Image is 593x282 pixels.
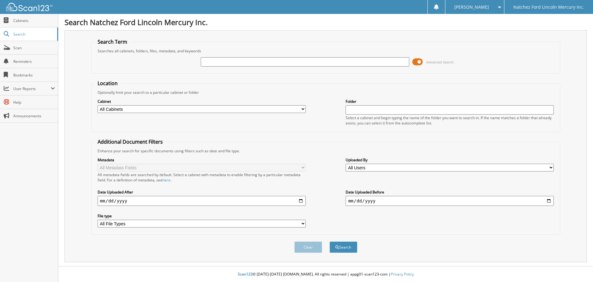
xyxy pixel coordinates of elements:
iframe: Chat Widget [562,252,593,282]
label: Date Uploaded Before [346,189,554,195]
div: All metadata fields are searched by default. Select a cabinet with metadata to enable filtering b... [98,172,306,183]
a: here [162,177,170,183]
span: Reminders [13,59,55,64]
div: Enhance your search for specific documents using filters such as date and file type. [95,148,557,154]
span: Scan [13,45,55,50]
span: Search [13,32,54,37]
label: File type [98,213,306,219]
span: Advanced Search [426,60,454,64]
input: end [346,196,554,206]
button: Search [330,241,357,253]
label: Folder [346,99,554,104]
span: Cabinets [13,18,55,23]
label: Metadata [98,157,306,163]
legend: Search Term [95,38,130,45]
label: Cabinet [98,99,306,104]
div: Select a cabinet and begin typing the name of the folder you want to search in. If the name match... [346,115,554,126]
span: Natchez Ford Lincoln Mercury Inc. [513,5,584,9]
span: [PERSON_NAME] [454,5,489,9]
div: Optionally limit your search to a particular cabinet or folder [95,90,557,95]
input: start [98,196,306,206]
a: Privacy Policy [391,271,414,277]
span: Help [13,100,55,105]
h1: Search Natchez Ford Lincoln Mercury Inc. [65,17,587,27]
span: Bookmarks [13,72,55,78]
span: User Reports [13,86,51,91]
img: scan123-logo-white.svg [6,3,53,11]
div: © [DATE]-[DATE] [DOMAIN_NAME]. All rights reserved | appg01-scan123-com | [58,267,593,282]
label: Date Uploaded After [98,189,306,195]
legend: Additional Document Filters [95,138,166,145]
label: Uploaded By [346,157,554,163]
legend: Location [95,80,121,87]
span: Announcements [13,113,55,119]
button: Clear [294,241,322,253]
span: Scan123 [238,271,253,277]
div: Searches all cabinets, folders, files, metadata, and keywords [95,48,557,54]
